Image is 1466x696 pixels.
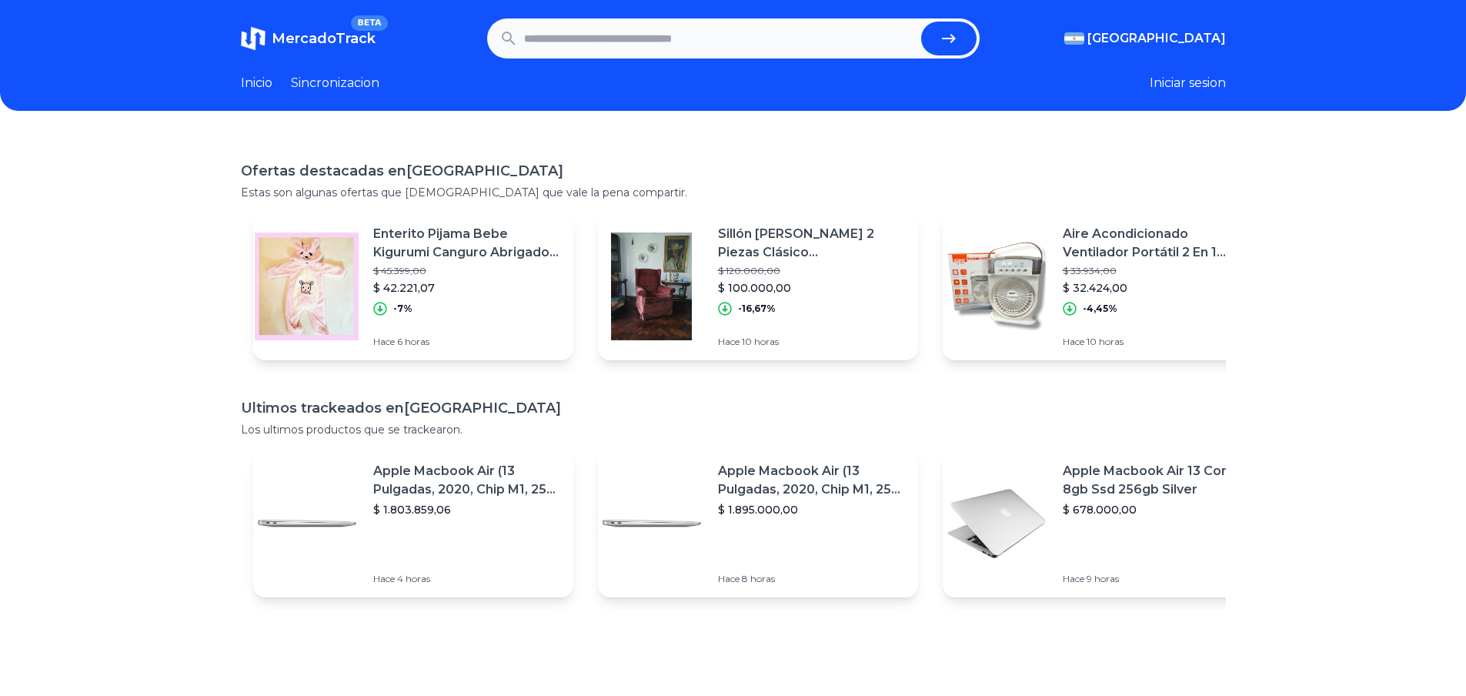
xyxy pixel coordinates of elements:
a: Featured imageApple Macbook Air 13 Core I5 8gb Ssd 256gb Silver$ 678.000,00Hace 9 horas [943,450,1263,597]
p: Enterito Pijama Bebe Kigurumi Canguro Abrigado Invierno [373,225,561,262]
p: Hace 8 horas [718,573,906,585]
p: $ 32.424,00 [1063,280,1251,296]
p: Estas son algunas ofertas que [DEMOGRAPHIC_DATA] que vale la pena compartir. [241,185,1226,200]
a: Inicio [241,74,272,92]
img: Argentina [1064,32,1084,45]
button: [GEOGRAPHIC_DATA] [1064,29,1226,48]
img: Featured image [253,233,361,340]
p: $ 678.000,00 [1063,502,1251,517]
p: $ 120.000,00 [718,265,906,277]
p: -16,67% [738,303,776,315]
img: Featured image [598,233,706,340]
p: Sillón [PERSON_NAME] 2 Piezas Clásico [PERSON_NAME] Oscuro [718,225,906,262]
span: [GEOGRAPHIC_DATA] [1087,29,1226,48]
p: $ 45.399,00 [373,265,561,277]
p: -7% [393,303,412,315]
p: Apple Macbook Air 13 Core I5 8gb Ssd 256gb Silver [1063,462,1251,499]
p: $ 33.934,00 [1063,265,1251,277]
p: Hace 6 horas [373,336,561,348]
p: Los ultimos productos que se trackearon. [241,422,1226,437]
a: Featured imageSillón [PERSON_NAME] 2 Piezas Clásico [PERSON_NAME] Oscuro$ 120.000,00$ 100.000,00-... [598,212,918,360]
span: BETA [351,15,387,31]
img: Featured image [598,470,706,577]
p: Apple Macbook Air (13 Pulgadas, 2020, Chip M1, 256 Gb De Ssd, 8 Gb De Ram) - Plata [373,462,561,499]
a: MercadoTrackBETA [241,26,376,51]
a: Featured imageApple Macbook Air (13 Pulgadas, 2020, Chip M1, 256 Gb De Ssd, 8 Gb De Ram) - Plata$... [253,450,573,597]
img: Featured image [943,470,1050,577]
p: $ 42.221,07 [373,280,561,296]
p: $ 1.895.000,00 [718,502,906,517]
p: Hace 4 horas [373,573,561,585]
p: Hace 9 horas [1063,573,1251,585]
p: $ 100.000,00 [718,280,906,296]
p: Hace 10 horas [1063,336,1251,348]
button: Iniciar sesion [1150,74,1226,92]
p: -4,45% [1083,303,1117,315]
a: Featured imageAire Acondicionado Ventilador Portátil 2 En 1 Humidificador$ 33.934,00$ 32.424,00-4... [943,212,1263,360]
p: $ 1.803.859,06 [373,502,561,517]
a: Sincronizacion [291,74,379,92]
img: Featured image [943,233,1050,340]
span: MercadoTrack [272,30,376,47]
p: Aire Acondicionado Ventilador Portátil 2 En 1 Humidificador [1063,225,1251,262]
img: MercadoTrack [241,26,265,51]
p: Hace 10 horas [718,336,906,348]
img: Featured image [253,470,361,577]
h1: Ultimos trackeados en [GEOGRAPHIC_DATA] [241,397,1226,419]
p: Apple Macbook Air (13 Pulgadas, 2020, Chip M1, 256 Gb De Ssd, 8 Gb De Ram) - Plata [718,462,906,499]
a: Featured imageEnterito Pijama Bebe Kigurumi Canguro Abrigado Invierno$ 45.399,00$ 42.221,07-7%Hac... [253,212,573,360]
a: Featured imageApple Macbook Air (13 Pulgadas, 2020, Chip M1, 256 Gb De Ssd, 8 Gb De Ram) - Plata$... [598,450,918,597]
h1: Ofertas destacadas en [GEOGRAPHIC_DATA] [241,160,1226,182]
